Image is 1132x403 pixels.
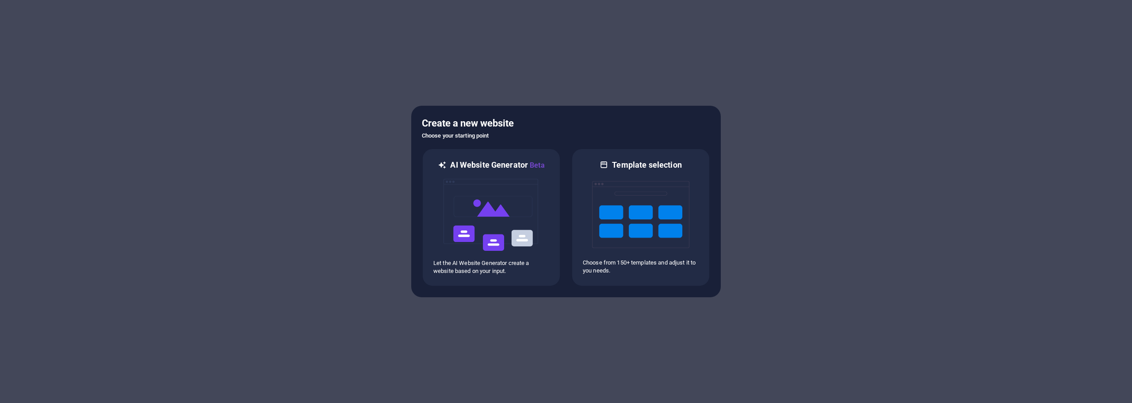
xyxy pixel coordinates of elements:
[571,148,710,287] div: Template selectionChoose from 150+ templates and adjust it to you needs.
[528,161,545,169] span: Beta
[422,116,710,130] h5: Create a new website
[450,160,544,171] h6: AI Website Generator
[443,171,540,259] img: ai
[422,130,710,141] h6: Choose your starting point
[433,259,549,275] p: Let the AI Website Generator create a website based on your input.
[422,148,561,287] div: AI Website GeneratorBetaaiLet the AI Website Generator create a website based on your input.
[612,160,681,170] h6: Template selection
[583,259,699,275] p: Choose from 150+ templates and adjust it to you needs.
